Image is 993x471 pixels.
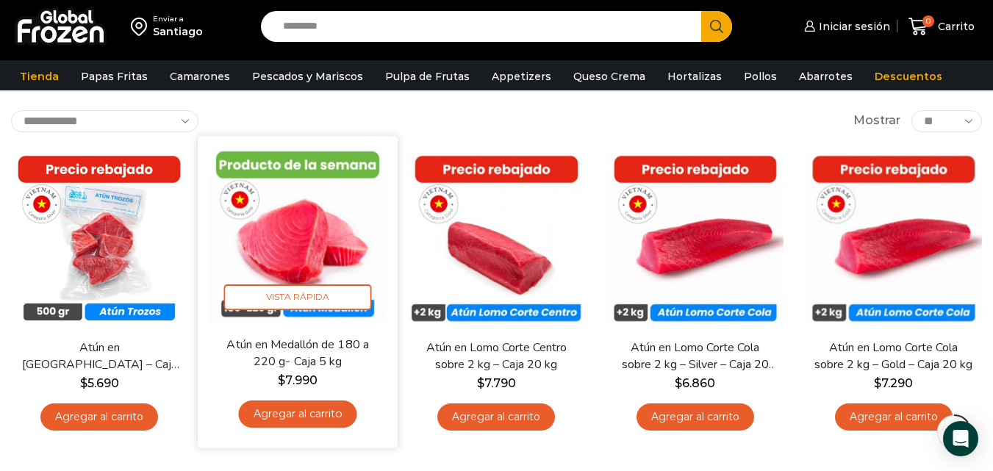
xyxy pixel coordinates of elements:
span: $ [675,376,682,390]
a: Atún en Lomo Corte Cola sobre 2 kg – Silver – Caja 20 kg [616,339,775,373]
a: Agregar al carrito: “Atún en Lomo Corte Centro sobre 2 kg - Caja 20 kg” [437,403,555,431]
a: Pollos [736,62,784,90]
select: Pedido de la tienda [11,110,198,132]
button: Search button [701,11,732,42]
bdi: 7.290 [874,376,913,390]
a: Queso Crema [566,62,653,90]
div: Enviar a [153,14,203,24]
a: Iniciar sesión [800,12,890,41]
a: Pescados y Mariscos [245,62,370,90]
span: Mostrar [853,112,900,129]
a: Agregar al carrito: “Atún en Trozos - Caja 10 kg” [40,403,158,431]
a: Descuentos [867,62,950,90]
span: $ [279,373,286,387]
a: Atún en [GEOGRAPHIC_DATA] – Caja 10 kg [20,339,179,373]
a: Camarones [162,62,237,90]
span: $ [477,376,484,390]
bdi: 7.990 [279,373,318,387]
a: 0 Carrito [905,10,978,44]
img: address-field-icon.svg [131,14,153,39]
a: Pulpa de Frutas [378,62,477,90]
a: Agregar al carrito: “Atún en Medallón de 180 a 220 g- Caja 5 kg” [239,400,357,428]
a: Atún en Medallón de 180 a 220 g- Caja 5 kg [218,336,378,370]
span: Vista Rápida [224,284,372,310]
span: $ [874,376,881,390]
a: Atún en Lomo Corte Cola sobre 2 kg – Gold – Caja 20 kg [814,339,973,373]
span: Iniciar sesión [815,19,890,34]
bdi: 5.690 [80,376,119,390]
a: Atún en Lomo Corte Centro sobre 2 kg – Caja 20 kg [417,339,576,373]
div: Open Intercom Messenger [943,421,978,456]
a: Papas Fritas [74,62,155,90]
span: 0 [922,15,934,27]
a: Abarrotes [792,62,860,90]
bdi: 7.790 [477,376,516,390]
span: $ [80,376,87,390]
a: Agregar al carrito: “Atún en Lomo Corte Cola sobre 2 kg - Silver - Caja 20 kg” [637,403,754,431]
span: Carrito [934,19,975,34]
a: Appetizers [484,62,559,90]
a: Hortalizas [660,62,729,90]
div: Santiago [153,24,203,39]
bdi: 6.860 [675,376,715,390]
a: Agregar al carrito: “Atún en Lomo Corte Cola sobre 2 kg - Gold – Caja 20 kg” [835,403,953,431]
a: Tienda [12,62,66,90]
